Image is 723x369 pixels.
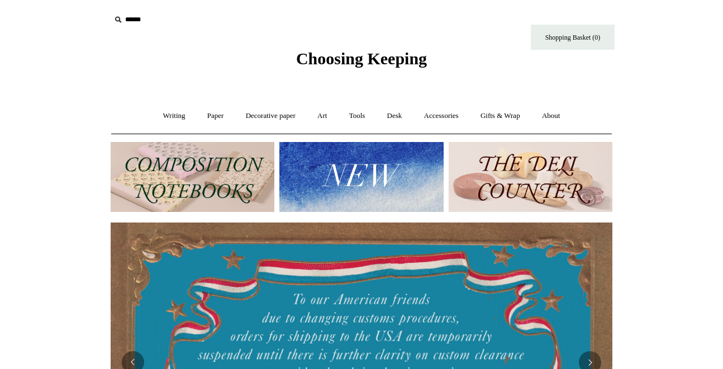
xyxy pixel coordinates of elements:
[414,101,469,131] a: Accessories
[339,101,375,131] a: Tools
[296,49,427,68] span: Choosing Keeping
[470,101,530,131] a: Gifts & Wrap
[279,142,443,212] img: New.jpg__PID:f73bdf93-380a-4a35-bcfe-7823039498e1
[197,101,234,131] a: Paper
[111,142,274,212] img: 202302 Composition ledgers.jpg__PID:69722ee6-fa44-49dd-a067-31375e5d54ec
[532,101,570,131] a: About
[531,25,615,50] a: Shopping Basket (0)
[236,101,306,131] a: Decorative paper
[296,58,427,66] a: Choosing Keeping
[377,101,412,131] a: Desk
[307,101,337,131] a: Art
[153,101,196,131] a: Writing
[449,142,612,212] img: The Deli Counter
